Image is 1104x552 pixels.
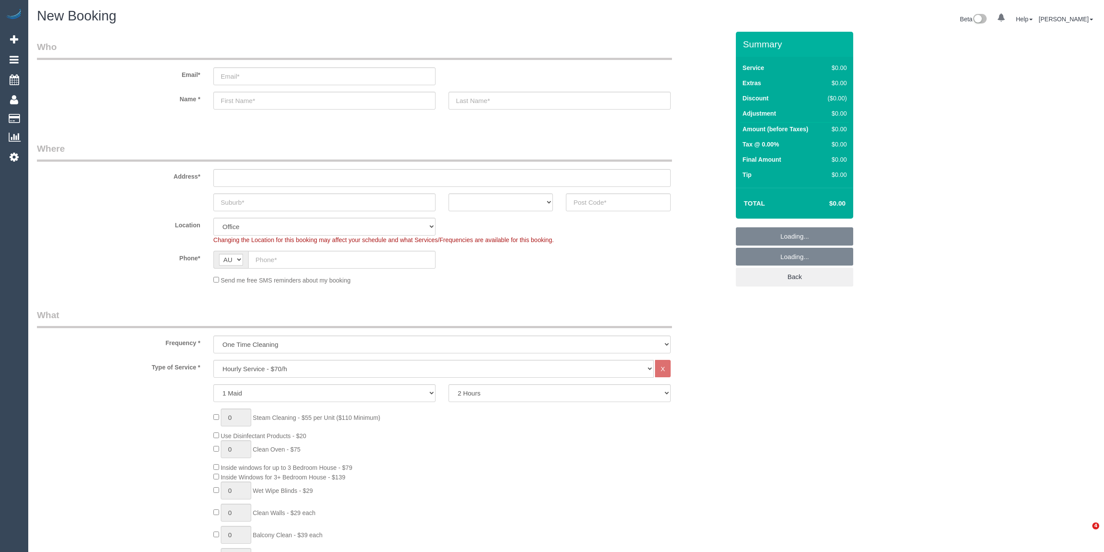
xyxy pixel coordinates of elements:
span: Wet Wipe Blinds - $29 [253,487,313,494]
div: $0.00 [824,79,847,87]
label: Phone* [30,251,207,263]
div: $0.00 [824,155,847,164]
h4: $0.00 [803,200,845,207]
input: Email* [213,67,436,85]
div: $0.00 [824,63,847,72]
input: Post Code* [566,193,671,211]
input: Phone* [248,251,436,269]
label: Email* [30,67,207,79]
div: ($0.00) [824,94,847,103]
span: Inside windows for up to 3 Bedroom House - $79 [221,464,352,471]
a: [PERSON_NAME] [1039,16,1093,23]
label: Location [30,218,207,229]
span: 4 [1092,522,1099,529]
a: Beta [960,16,987,23]
img: Automaid Logo [5,9,23,21]
a: Help [1016,16,1033,23]
div: $0.00 [824,125,847,133]
input: Suburb* [213,193,436,211]
legend: What [37,309,672,328]
div: $0.00 [824,140,847,149]
label: Tip [742,170,752,179]
label: Adjustment [742,109,776,118]
label: Amount (before Taxes) [742,125,808,133]
strong: Total [744,200,765,207]
label: Extras [742,79,761,87]
label: Discount [742,94,768,103]
legend: Who [37,40,672,60]
h3: Summary [743,39,849,49]
span: Clean Oven - $75 [253,446,301,453]
span: Changing the Location for this booking may affect your schedule and what Services/Frequencies are... [213,236,554,243]
label: Tax @ 0.00% [742,140,779,149]
iframe: Intercom live chat [1074,522,1095,543]
span: Send me free SMS reminders about my booking [221,277,351,284]
div: $0.00 [824,109,847,118]
label: Address* [30,169,207,181]
img: New interface [972,14,987,25]
input: Last Name* [449,92,671,110]
label: Frequency * [30,336,207,347]
div: $0.00 [824,170,847,179]
label: Service [742,63,764,72]
span: Balcony Clean - $39 each [253,532,323,539]
span: Steam Cleaning - $55 per Unit ($110 Minimum) [253,414,380,421]
span: Use Disinfectant Products - $20 [221,432,306,439]
span: Clean Walls - $29 each [253,509,316,516]
label: Type of Service * [30,360,207,372]
span: Inside Windows for 3+ Bedroom House - $139 [221,474,346,481]
span: New Booking [37,8,116,23]
label: Name * [30,92,207,103]
label: Final Amount [742,155,781,164]
a: Back [736,268,853,286]
input: First Name* [213,92,436,110]
legend: Where [37,142,672,162]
